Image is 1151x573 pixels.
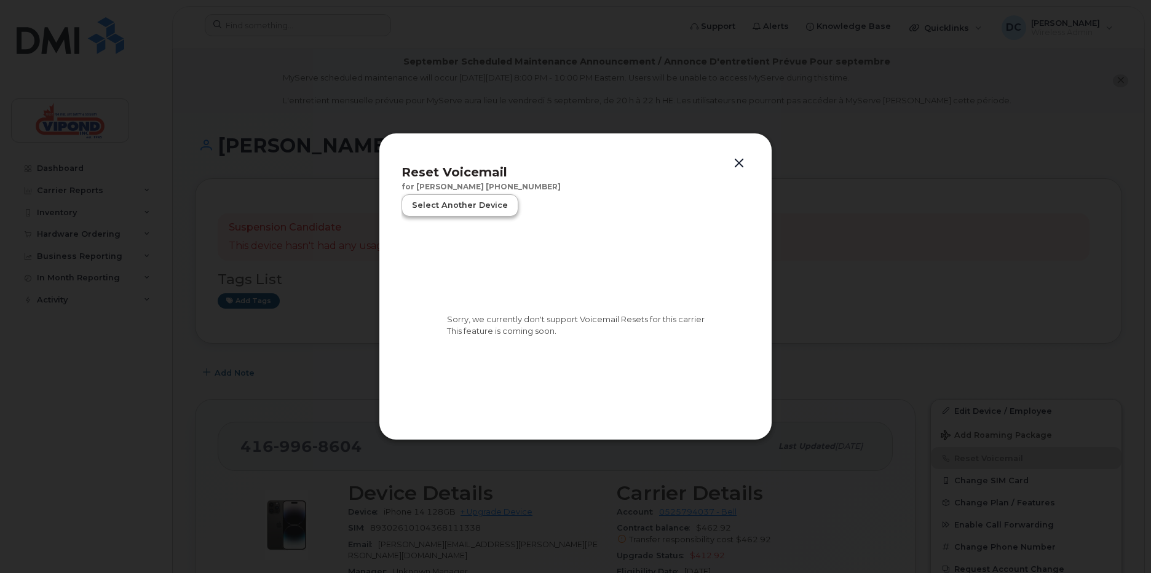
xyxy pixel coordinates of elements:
[401,180,750,194] div: for [PERSON_NAME] [PHONE_NUMBER]
[447,314,705,325] p: Sorry, we currently don't support Voicemail Resets for this carrier
[447,325,705,337] p: This feature is coming soon.
[401,165,507,180] span: Reset Voicemail
[412,199,508,211] span: Select another device
[401,194,518,216] button: Select another device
